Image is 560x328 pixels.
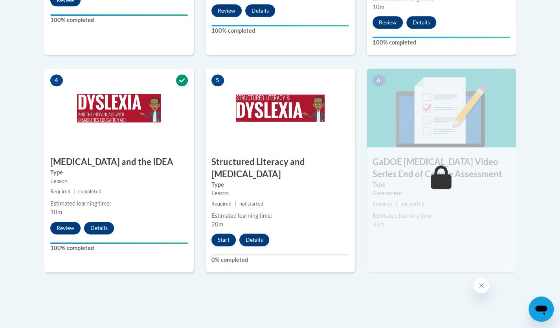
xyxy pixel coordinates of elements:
span: 4 [50,74,63,86]
div: Your progress [50,242,188,244]
span: 35m [373,221,384,228]
div: Your progress [211,25,349,26]
span: not started [239,201,263,207]
button: Review [211,4,242,17]
button: Review [373,16,403,29]
span: Required [373,201,393,207]
span: Hi. How can we help? [5,6,64,12]
iframe: Button to launch messaging window [529,296,554,322]
button: Details [245,4,275,17]
div: Lesson [211,189,349,198]
button: Details [84,222,114,234]
img: Course Image [367,69,516,147]
span: 5 [211,74,224,86]
h3: [MEDICAL_DATA] and the IDEA [44,156,194,168]
label: 100% completed [50,244,188,252]
iframe: Close message [474,278,489,293]
span: 20m [211,221,223,228]
div: Estimated learning time: [373,211,510,220]
span: not started [400,201,424,207]
label: 100% completed [373,38,510,47]
label: 100% completed [50,16,188,24]
button: Start [211,233,236,246]
h3: GaDOE [MEDICAL_DATA] Video Series End of Course Assessment [367,156,516,180]
button: Details [239,233,269,246]
span: 6 [373,74,385,86]
div: Lesson [50,177,188,185]
label: 100% completed [211,26,349,35]
span: | [235,201,236,207]
span: completed [78,189,101,195]
button: Review [50,222,81,234]
div: Assessment [373,189,510,198]
h3: Structured Literacy and [MEDICAL_DATA] [206,156,355,180]
span: | [396,201,397,207]
div: Your progress [373,37,510,38]
label: Type [211,180,349,189]
img: Course Image [206,69,355,147]
img: Course Image [44,69,194,147]
div: Estimated learning time: [211,211,349,220]
span: 10m [373,4,384,10]
span: | [73,189,75,195]
span: 10m [50,209,62,215]
label: Type [50,168,188,177]
label: Type [373,180,510,189]
span: Required [211,201,231,207]
button: Details [406,16,436,29]
label: 0% completed [211,256,349,264]
div: Estimated learning time: [50,199,188,208]
span: Required [50,189,70,195]
div: Your progress [50,14,188,16]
